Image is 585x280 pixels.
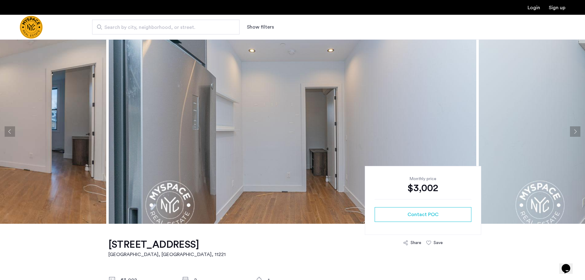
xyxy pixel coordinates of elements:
[20,16,43,39] a: Cazamio Logo
[104,24,222,31] span: Search by city, neighborhood, or street.
[92,20,240,34] input: Apartment Search
[411,240,421,246] div: Share
[109,39,476,224] img: apartment
[375,176,471,182] div: Monthly price
[247,23,274,31] button: Show or hide filters
[108,239,226,251] h1: [STREET_ADDRESS]
[408,211,439,218] span: Contact POC
[528,5,540,10] a: Login
[570,126,580,137] button: Next apartment
[434,240,443,246] div: Save
[20,16,43,39] img: logo
[5,126,15,137] button: Previous apartment
[559,255,579,274] iframe: chat widget
[108,251,226,258] h2: [GEOGRAPHIC_DATA], [GEOGRAPHIC_DATA] , 11221
[549,5,565,10] a: Registration
[375,207,471,222] button: button
[375,182,471,194] div: $3,002
[108,239,226,258] a: [STREET_ADDRESS][GEOGRAPHIC_DATA], [GEOGRAPHIC_DATA], 11221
